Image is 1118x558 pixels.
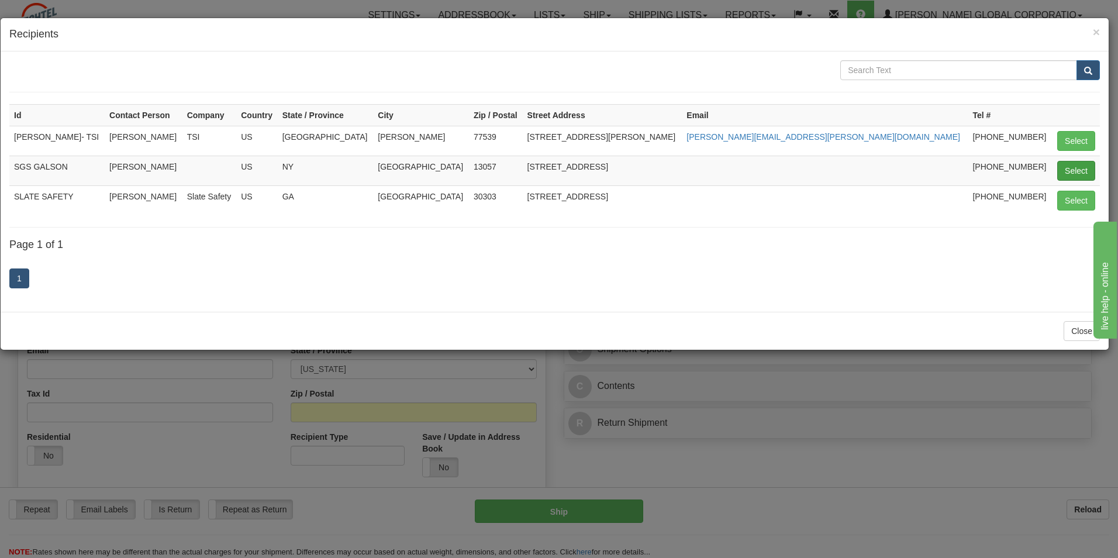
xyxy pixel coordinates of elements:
[105,104,182,126] th: Contact Person
[105,185,182,215] td: [PERSON_NAME]
[236,156,277,185] td: US
[278,185,374,215] td: GA
[236,104,277,126] th: Country
[968,104,1052,126] th: Tel #
[373,126,469,156] td: [PERSON_NAME]
[9,104,105,126] th: Id
[686,132,960,142] a: [PERSON_NAME][EMAIL_ADDRESS][PERSON_NAME][DOMAIN_NAME]
[236,185,277,215] td: US
[1057,131,1095,151] button: Select
[523,126,682,156] td: [STREET_ADDRESS][PERSON_NAME]
[1064,321,1100,341] button: Close
[278,104,374,126] th: State / Province
[1093,25,1100,39] span: ×
[1057,191,1095,211] button: Select
[523,104,682,126] th: Street Address
[373,156,469,185] td: [GEOGRAPHIC_DATA]
[105,126,182,156] td: [PERSON_NAME]
[9,268,29,288] a: 1
[278,156,374,185] td: NY
[105,156,182,185] td: [PERSON_NAME]
[523,156,682,185] td: [STREET_ADDRESS]
[968,185,1052,215] td: [PHONE_NUMBER]
[373,185,469,215] td: [GEOGRAPHIC_DATA]
[9,7,108,21] div: live help - online
[9,156,105,185] td: SGS GALSON
[9,27,1100,42] h4: Recipients
[968,126,1052,156] td: [PHONE_NUMBER]
[278,126,374,156] td: [GEOGRAPHIC_DATA]
[840,60,1077,80] input: Search Text
[523,185,682,215] td: [STREET_ADDRESS]
[1093,26,1100,38] button: Close
[469,104,523,126] th: Zip / Postal
[182,126,237,156] td: TSI
[9,239,1100,251] h4: Page 1 of 1
[968,156,1052,185] td: [PHONE_NUMBER]
[682,104,968,126] th: Email
[1091,219,1117,339] iframe: chat widget
[236,126,277,156] td: US
[182,185,237,215] td: Slate Safety
[182,104,237,126] th: Company
[1057,161,1095,181] button: Select
[469,156,523,185] td: 13057
[469,126,523,156] td: 77539
[469,185,523,215] td: 30303
[373,104,469,126] th: City
[9,185,105,215] td: SLATE SAFETY
[9,126,105,156] td: [PERSON_NAME]- TSI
